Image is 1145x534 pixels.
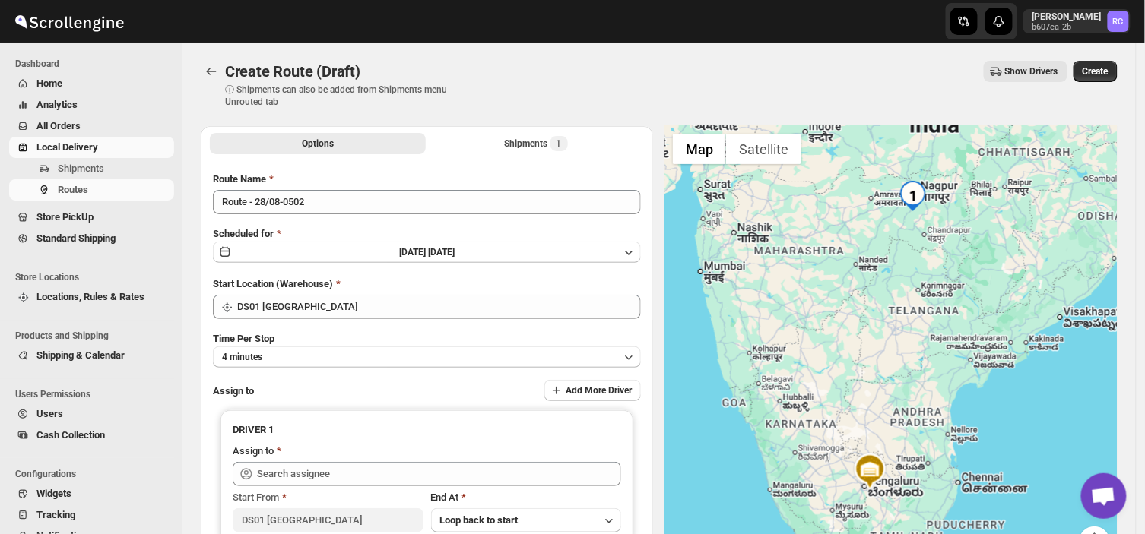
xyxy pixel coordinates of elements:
[237,295,641,319] input: Search location
[213,278,333,289] span: Start Location (Warehouse)
[213,190,641,214] input: Eg: Bengaluru Route
[431,490,621,505] div: End At
[58,163,104,174] span: Shipments
[15,468,175,480] span: Configurations
[302,137,334,150] span: Options
[15,330,175,342] span: Products and Shipping
[9,345,174,366] button: Shipping & Calendar
[9,403,174,425] button: Users
[36,211,94,223] span: Store PickUp
[9,94,174,115] button: Analytics
[225,84,465,108] p: ⓘ Shipments can also be added from Shipments menu Unrouted tab
[1083,65,1109,77] span: Create
[9,504,174,526] button: Tracking
[984,61,1067,82] button: Show Drivers
[15,271,175,283] span: Store Locations
[431,508,621,532] button: Loop back to start
[201,61,222,82] button: Routes
[213,242,641,263] button: [DATE]|[DATE]
[726,134,801,164] button: Show satellite imagery
[429,133,645,154] button: Selected Shipments
[233,491,279,503] span: Start From
[544,380,641,401] button: Add More Driver
[1032,11,1102,23] p: [PERSON_NAME]
[36,509,75,520] span: Tracking
[36,99,78,110] span: Analytics
[12,2,126,40] img: ScrollEngine
[566,384,632,397] span: Add More Driver
[36,488,71,499] span: Widgets
[428,247,455,258] span: [DATE]
[9,73,174,94] button: Home
[1005,65,1058,77] span: Show Drivers
[36,349,125,361] span: Shipping & Calendar
[9,115,174,137] button: All Orders
[222,351,262,363] span: 4 minutes
[1108,11,1129,32] span: Rahul Chopra
[673,134,726,164] button: Show street map
[36,120,81,131] span: All Orders
[36,408,63,419] span: Users
[505,136,568,151] div: Shipments
[233,444,274,459] div: Assign to
[9,425,174,446] button: Cash Collection
[1074,61,1118,82] button: Create
[210,133,426,154] button: All Route Options
[1032,23,1102,32] p: b607ea-2b
[557,137,562,150] span: 1
[9,158,174,179] button: Shipments
[257,462,621,486] input: Search assignee
[399,247,428,258] span: [DATE] |
[1081,473,1127,519] a: Open chat
[440,514,519,526] span: Loop back to start
[225,62,360,81] span: Create Route (Draft)
[213,385,254,397] span: Assign to
[9,179,174,201] button: Routes
[213,228,274,239] span: Scheduled for
[9,286,174,308] button: Locations, Rules & Rates
[15,58,175,70] span: Dashboard
[36,232,116,244] span: Standard Shipping
[36,141,98,153] span: Local Delivery
[15,388,175,400] span: Users Permissions
[36,291,144,302] span: Locations, Rules & Rates
[58,184,88,195] span: Routes
[1113,17,1124,27] text: RC
[1023,9,1131,33] button: User menu
[9,483,174,504] button: Widgets
[213,346,641,368] button: 4 minutes
[213,173,266,185] span: Route Name
[213,333,274,344] span: Time Per Stop
[36,77,62,89] span: Home
[36,429,105,441] span: Cash Collection
[898,181,928,211] div: 1
[233,422,621,438] h3: DRIVER 1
